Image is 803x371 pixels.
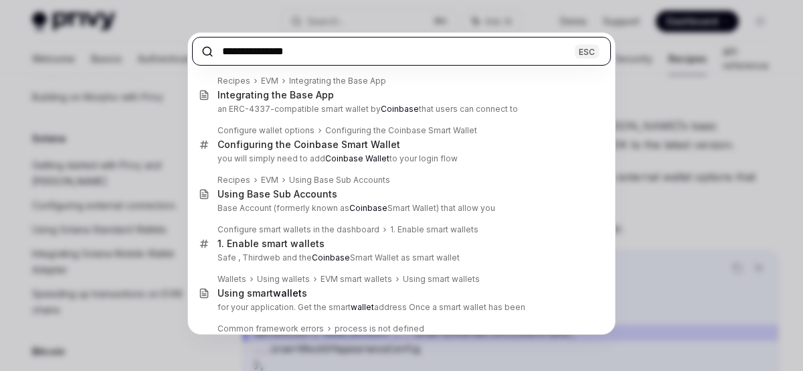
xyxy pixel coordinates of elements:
div: ESC [575,44,599,58]
b: wallet [273,287,302,299]
div: Using smart s [217,287,307,299]
p: an ERC-4337-compatible smart wallet by that users can connect to [217,104,583,115]
div: Recipes [217,76,250,86]
div: 1. Enable smart wallets [217,238,325,250]
div: Using Base Sub Accounts [217,188,337,200]
p: Base Account (formerly known as Smart Wallet) that allow you [217,203,583,214]
div: EVM [261,175,278,185]
b: Coinbase [312,252,350,263]
div: Using Base Sub Accounts [289,175,390,185]
b: Coinbase [381,104,419,114]
b: Coinbase [349,203,387,213]
p: you will simply need to add to your login flow [217,153,583,164]
div: Wallets [217,274,246,285]
div: process is not defined [335,323,424,334]
p: for your application. Get the smart address Once a smart wallet has been [217,302,583,313]
div: Integrating the Base App [289,76,386,86]
div: 1. Enable smart wallets [390,224,478,235]
div: EVM [261,76,278,86]
b: Coinbase Wallet [325,153,389,163]
div: Recipes [217,175,250,185]
div: Configuring the Coinbase Smart Wallet [217,139,400,151]
div: Configure smart wallets in the dashboard [217,224,379,235]
div: Integrating the Base App [217,89,334,101]
b: wallet [351,302,374,312]
div: Configure wallet options [217,125,315,136]
div: Configuring the Coinbase Smart Wallet [325,125,477,136]
div: Using wallets [257,274,310,285]
div: Using smart wallets [403,274,480,285]
p: Safe , Thirdweb and the Smart Wallet as smart wallet [217,252,583,263]
div: EVM smart wallets [321,274,392,285]
div: Common framework errors [217,323,324,334]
